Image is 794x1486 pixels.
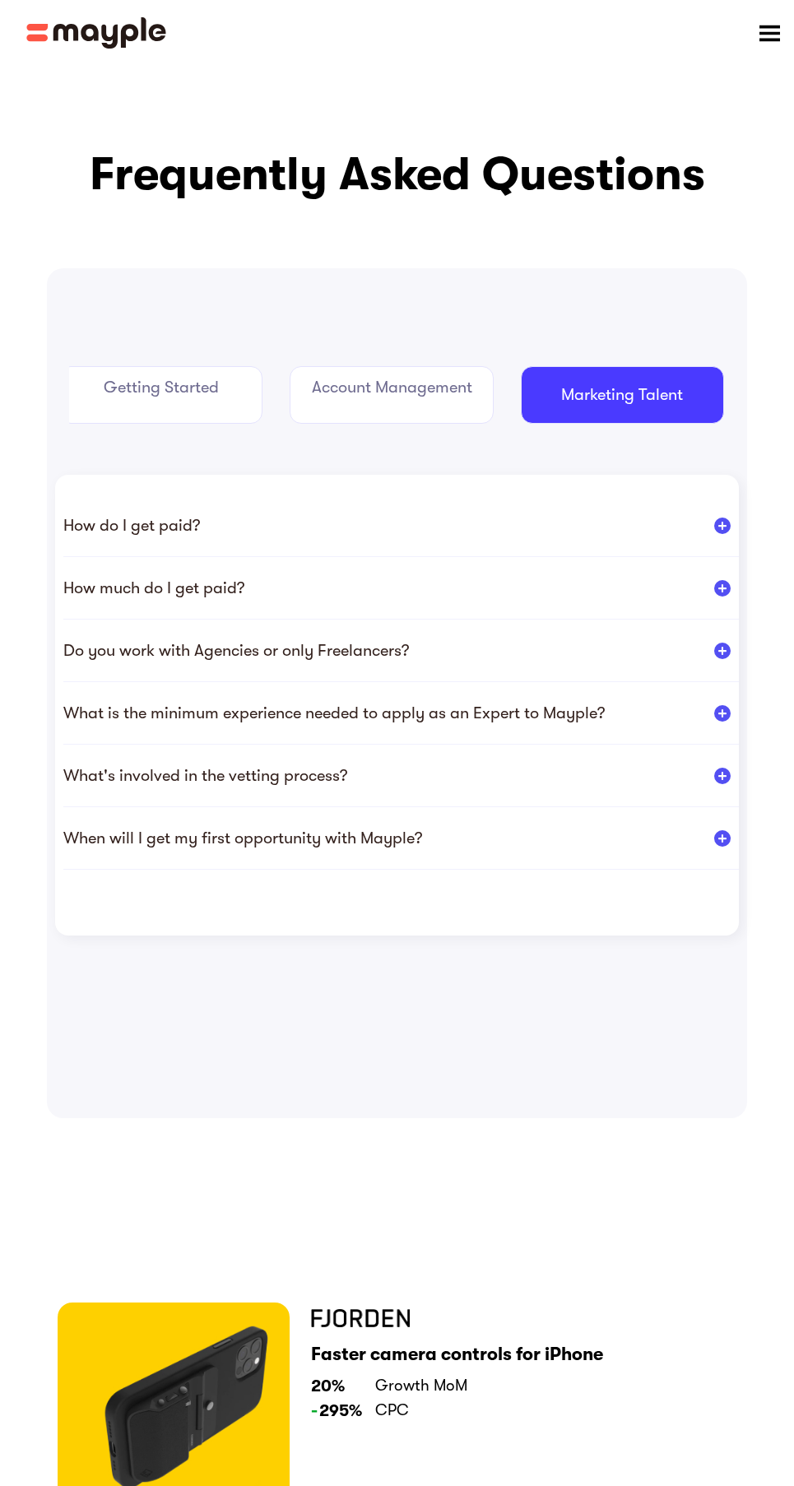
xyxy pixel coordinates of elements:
[63,828,738,848] div: When will I get my first opportunity with Mayple?
[375,1399,603,1423] p: CPC
[26,17,166,49] a: home
[63,765,738,786] div: What's involved in the vetting process?
[63,578,244,598] div: How much do I get paid?
[63,515,738,536] div: How do I get paid?
[63,640,409,661] div: Do you work with Agencies or only Freelancers?
[63,703,605,723] div: What is the minimum experience needed to apply as an Expert to Mayple?
[63,703,738,723] div: What is the minimum experience needed to apply as an Expert to Mayple?
[311,1374,362,1399] p: 20%
[47,142,746,207] h1: Frequently Asked Questions
[311,1399,362,1423] p: 295%
[63,828,422,848] div: When will I get my first opportunity with Mayple?
[311,1340,603,1368] p: Faster camera controls for iPhone
[26,17,166,49] img: Mayple logo
[375,1374,603,1399] p: Growth MoM
[73,376,248,399] div: Getting Started
[304,376,479,399] div: Account Management
[745,8,794,58] div: menu
[311,1401,318,1420] span: -
[63,578,738,598] div: How much do I get paid?
[541,383,703,406] div: Marketing Talent
[63,640,738,661] div: Do you work with Agencies or only Freelancers?
[63,765,347,786] div: What's involved in the vetting process?
[63,515,200,536] div: How do I get paid?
